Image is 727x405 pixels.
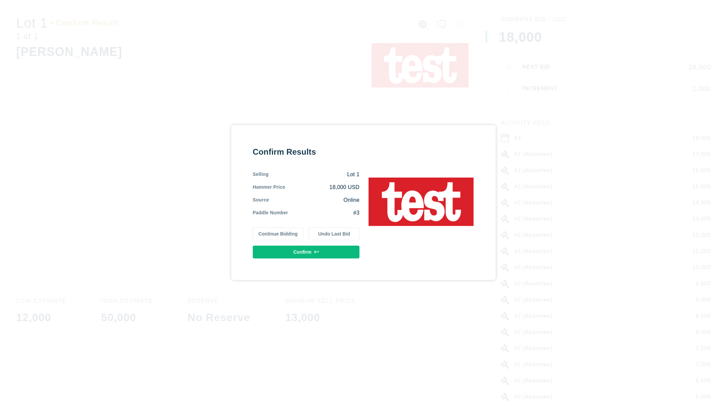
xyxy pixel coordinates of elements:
div: Paddle Number [253,209,288,217]
div: 18,000 USD [285,184,359,191]
div: #3 [288,209,359,217]
button: Confirm [253,246,359,258]
div: Online [269,196,359,204]
div: Hammer Price [253,184,285,191]
button: Continue Bidding [253,227,304,240]
button: Undo Last Bid [309,227,359,240]
div: Selling [253,171,269,178]
div: Source [253,196,269,204]
div: Confirm Results [253,147,359,157]
div: Lot 1 [269,171,359,178]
